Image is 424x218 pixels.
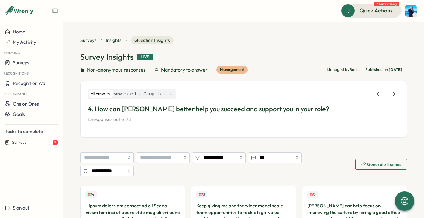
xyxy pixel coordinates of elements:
[156,90,174,98] label: Heatmap
[85,191,97,198] div: Upvotes
[12,140,26,145] span: Surveys
[13,205,29,211] span: Sign out
[327,67,360,72] p: Managed by
[80,52,133,62] h1: Survey Insights
[196,191,207,198] div: Upvotes
[374,2,399,6] span: 2 tasks waiting
[88,116,399,123] p: 15 responses out of 78
[80,37,97,44] a: Surveys
[106,37,122,44] a: Insights
[5,128,58,135] p: Tasks to complete
[13,60,29,65] span: Surveys
[112,90,156,98] label: Answers per User Group
[350,67,360,72] span: Barbs
[360,7,393,15] span: Quick Actions
[389,67,402,72] span: [DATE]
[365,67,402,72] span: Published on
[216,66,248,74] div: Management
[89,90,112,98] label: All Answers
[13,80,47,86] span: Recognition Wall
[13,29,25,35] span: Home
[131,36,174,44] span: Question Insights
[52,8,58,14] button: Expand sidebar
[405,5,417,17] img: Henry Innis
[53,140,58,145] div: 2
[13,111,25,117] span: Goals
[13,39,36,45] span: My Activity
[87,66,146,74] span: Non-anonymous responses
[137,54,153,60] div: Live
[367,162,401,166] span: Generate themes
[307,191,318,198] div: Upvotes
[355,159,407,170] button: Generate themes
[88,104,399,114] p: 4. How can [PERSON_NAME] better help you succeed and support you in your role?
[13,101,39,107] span: One on Ones
[341,4,402,17] button: Quick Actions
[161,66,208,74] span: Mandatory to answer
